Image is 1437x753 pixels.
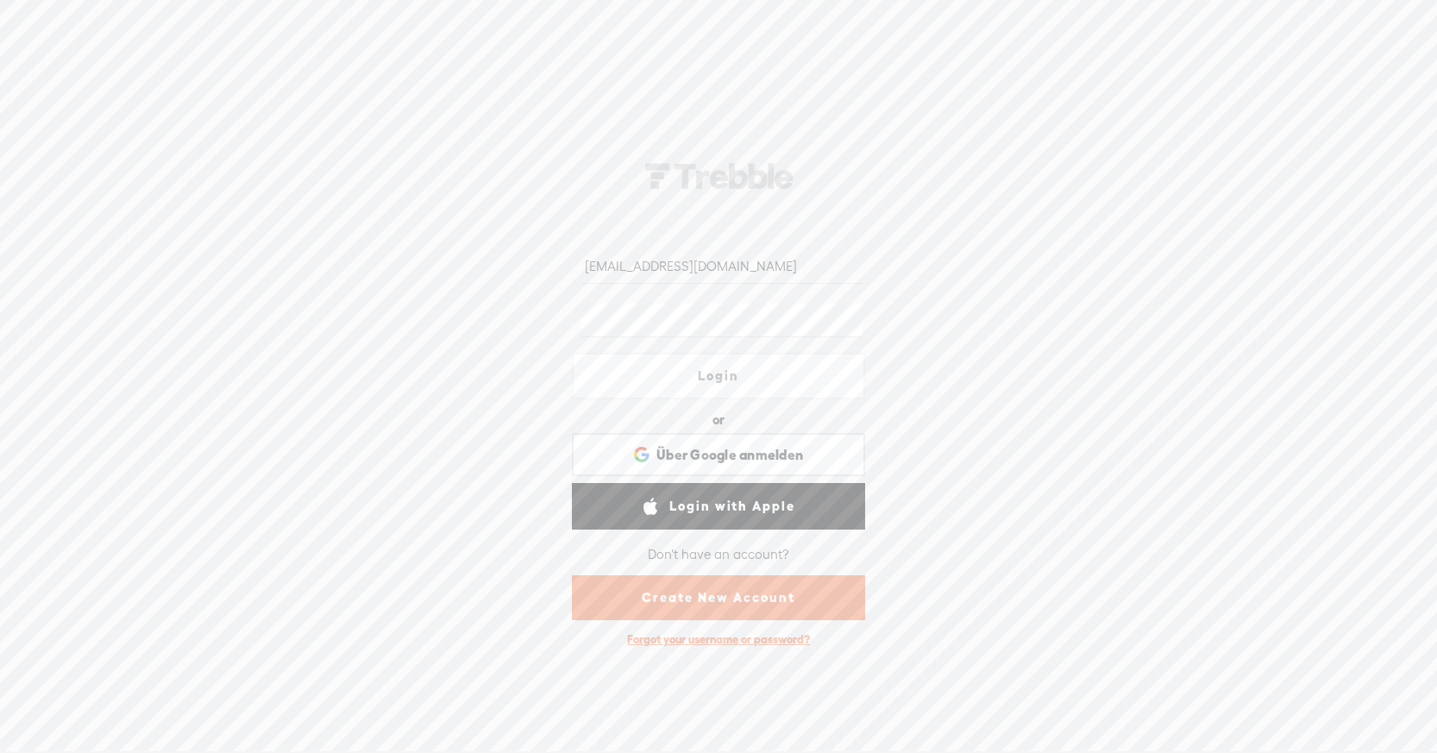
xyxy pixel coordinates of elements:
[656,446,803,464] span: Über Google anmelden
[618,624,819,656] div: Forgot your username or password?
[712,406,725,434] div: or
[572,433,865,476] div: Über Google anmelden
[648,536,789,572] div: Don't have an account?
[572,575,865,620] a: Create New Account
[581,250,862,284] input: Username
[572,483,865,530] a: Login with Apple
[572,353,865,399] a: Login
